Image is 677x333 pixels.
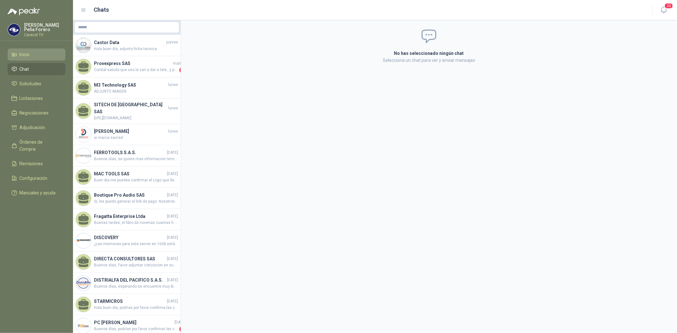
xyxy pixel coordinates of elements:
img: Logo peakr [8,8,40,15]
span: ADJUNTO IMAGEN [94,88,178,95]
span: Manuales y ayuda [20,189,56,196]
span: Solicitudes [20,80,42,87]
img: Company Logo [76,233,91,248]
img: Company Logo [76,148,91,163]
span: Hola buen dia, podrias por favor confirma las cantidades, quedo atenta [94,305,178,311]
a: Boutique Pro Audio SAS[DATE]Si, les puedo generar el link de pago. Nosotros somos regimen simple ... [73,188,181,209]
span: jueves [166,39,178,45]
a: Company Logo[PERSON_NAME]lunessi marca sacred [73,124,181,145]
a: Negociaciones [8,107,65,119]
a: Company LogoCastor DatajuevesHola buen día, adjunto ficha tecnica [73,35,181,56]
h4: PC [PERSON_NAME] [94,319,173,326]
span: lunes [168,128,178,134]
span: 1 [179,326,186,332]
span: 1 [179,67,186,73]
span: Licitaciones [20,95,43,102]
h4: Fragatta Enterprise Ltda [94,213,166,220]
a: Chat [8,63,65,75]
span: Buen dia me puedes confirmar el Logo que lleva impreso por favor [94,177,178,183]
a: SITECH DE [GEOGRAPHIC_DATA] SASlunes[URL][DOMAIN_NAME] [73,99,181,124]
img: Company Logo [8,24,20,36]
span: [DATE] [167,171,178,177]
span: Buenos días, esperando se encuentre muy bien. Amablemente solicitamos de su colaboracion con imag... [94,284,178,290]
span: Configuración [20,175,48,182]
span: [DATE] [167,256,178,262]
span: Adjudicación [20,124,45,131]
p: Selecciona un chat para ver y enviar mensajes [318,57,540,64]
h4: Castor Data [94,39,165,46]
h1: Chats [94,5,109,14]
a: Configuración [8,172,65,184]
h4: [PERSON_NAME] [94,128,167,135]
a: STARMICROS[DATE]Hola buen dia, podrias por favor confirma las cantidades, quedo atenta [73,294,181,315]
h4: Boutique Pro Audio SAS [94,192,166,199]
span: [DATE] [167,192,178,198]
h4: DIRECTA CONSULTORES SAS [94,255,166,262]
span: Buenas tardes, el libro de novenas cuantas hojas tiene?, material y a cuantas tintas la impresión... [94,220,178,226]
a: Licitaciones [8,92,65,104]
a: Fragatta Enterprise Ltda[DATE]Buenas tardes, el libro de novenas cuantas hojas tiene?, material y... [73,209,181,230]
h4: M3 Technology SAS [94,82,167,88]
span: [DATE] [167,277,178,283]
img: Company Logo [76,127,91,142]
button: 20 [658,4,669,16]
h4: Provexpress SAS [94,60,172,67]
span: Buenos dias, se quiere mas informacion tecnica (capacidad, caudal, temperaturas, etc) para enviar... [94,156,178,162]
h4: STARMICROS [94,298,166,305]
a: Solicitudes [8,78,65,90]
span: Chat [20,66,29,73]
a: Remisiones [8,158,65,170]
p: Caracol TV [24,33,65,37]
span: Buenos días, podrían por favor confirmar las cantidades solicitadas? [94,326,178,332]
h4: DISTRIALFA DEL PACIFICO S.A.S. [94,277,166,284]
span: Hola buen día, adjunto ficha tecnica [94,46,178,52]
img: Company Logo [76,38,91,53]
span: [DATE] [167,213,178,219]
span: lunes [168,82,178,88]
a: M3 Technology SASlunesADJUNTO IMAGEN [73,77,181,99]
a: Company LogoDISTRIALFA DEL PACIFICO S.A.S.[DATE]Buenos días, esperando se encuentre muy bien. Ama... [73,273,181,294]
a: Adjudicación [8,121,65,134]
a: Manuales y ayuda [8,187,65,199]
span: Negociaciones [20,109,49,116]
span: [DATE] [175,319,186,325]
span: [DATE] [167,298,178,304]
h4: MAC TOOLS SAS [94,170,166,177]
a: Company LogoDISCOVERY[DATE]¿Las memorias para este server en 16Gb están descontinuadas podemos of... [73,230,181,251]
span: martes [173,61,186,67]
span: [DATE] [167,150,178,156]
a: Company LogoFERROTOOLS S.A.S.[DATE]Buenos dias, se quiere mas informacion tecnica (capacidad, cau... [73,145,181,166]
span: Cordial saludo que uso le van a dar a tela , y por favor ser mas detallado con respecto al requer... [94,67,178,73]
span: Buenos dias, Favor adjuntar cotizacion en su formato [94,262,178,268]
a: Provexpress SASmartesCordial saludo que uso le van a dar a tela , y por favor ser mas detallado c... [73,56,181,77]
span: si marca sacred [94,135,178,141]
h4: DISCOVERY [94,234,166,241]
span: [DATE] [167,235,178,241]
span: Órdenes de Compra [20,139,59,153]
a: MAC TOOLS SAS[DATE]Buen dia me puedes confirmar el Logo que lleva impreso por favor [73,166,181,188]
p: [PERSON_NAME] Peña Forero [24,23,65,32]
span: Remisiones [20,160,43,167]
a: DIRECTA CONSULTORES SAS[DATE]Buenos dias, Favor adjuntar cotizacion en su formato [73,251,181,273]
span: Inicio [20,51,30,58]
span: Si, les puedo generar el link de pago. Nosotros somos regimen simple simplificado ustedes aplicar... [94,199,178,205]
span: [URL][DOMAIN_NAME] [94,115,178,121]
a: Inicio [8,49,65,61]
span: 20 [664,3,673,9]
span: ¿Las memorias para este server en 16Gb están descontinuadas podemos ofrecer de 32GB, es posible? [94,241,178,247]
h2: No has seleccionado ningún chat [318,50,540,57]
span: lunes [168,105,178,111]
h4: FERROTOOLS S.A.S. [94,149,166,156]
img: Company Logo [76,276,91,291]
h4: SITECH DE [GEOGRAPHIC_DATA] SAS [94,101,167,115]
a: Órdenes de Compra [8,136,65,155]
